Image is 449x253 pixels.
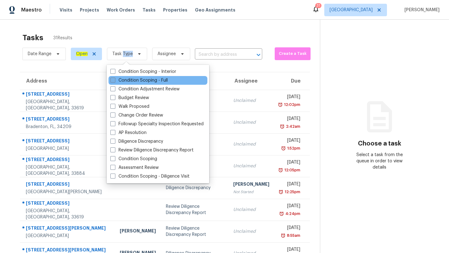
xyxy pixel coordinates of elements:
[110,130,147,136] label: AP Resolution
[26,116,110,124] div: [STREET_ADDRESS]
[195,50,245,60] input: Search by address
[279,211,284,217] img: Overdue Alarm Icon
[110,156,157,162] label: Condition Scoping
[110,95,149,101] label: Budget Review
[21,7,42,13] span: Maestro
[22,35,43,41] h2: Tasks
[285,123,300,130] div: 2:42am
[110,86,180,92] label: Condition Adjustment Review
[26,124,110,130] div: Bradenton, FL, 34209
[278,50,307,57] span: Create a Task
[26,146,110,152] div: [GEOGRAPHIC_DATA]
[278,189,283,195] img: Overdue Alarm Icon
[26,200,110,208] div: [STREET_ADDRESS]
[26,156,110,164] div: [STREET_ADDRESS]
[195,7,235,13] span: Geo Assignments
[26,91,110,99] div: [STREET_ADDRESS]
[316,2,320,9] div: 31
[120,228,156,236] div: [PERSON_NAME]
[286,145,300,151] div: 1:52pm
[166,185,224,191] div: Diligence Discrepancy
[107,7,135,13] span: Work Orders
[163,7,187,13] span: Properties
[358,141,401,147] h3: Choose a task
[254,50,263,59] button: Open
[281,145,286,151] img: Overdue Alarm Icon
[233,207,269,213] div: Unclaimed
[110,103,149,110] label: Walk Proposed
[26,208,110,220] div: [GEOGRAPHIC_DATA], [GEOGRAPHIC_DATA], 33619
[110,77,168,84] label: Condition Scoping - Full
[279,137,300,145] div: [DATE]
[26,189,110,195] div: [GEOGRAPHIC_DATA][PERSON_NAME]
[283,167,300,173] div: 12:05pm
[280,123,285,130] img: Overdue Alarm Icon
[166,225,224,238] div: Review Diligence Discrepancy Report
[281,232,286,239] img: Overdue Alarm Icon
[233,141,269,147] div: Unclaimed
[228,72,274,90] th: Assignee
[283,189,300,195] div: 12:25pm
[28,51,51,57] span: Date Range
[279,181,300,189] div: [DATE]
[53,35,72,41] span: 31 Results
[233,189,269,195] div: Not Started
[274,72,310,90] th: Due
[157,51,176,57] span: Assignee
[76,52,88,56] ah_el_jm_1744035306855: Open
[110,69,176,75] label: Condition Scoping - Interior
[286,232,300,239] div: 8:55am
[60,7,72,13] span: Visits
[330,7,373,13] span: [GEOGRAPHIC_DATA]
[26,233,110,239] div: [GEOGRAPHIC_DATA]
[233,119,269,126] div: Unclaimed
[233,98,269,104] div: Unclaimed
[278,167,283,173] img: Overdue Alarm Icon
[284,211,300,217] div: 4:24pm
[279,159,300,167] div: [DATE]
[26,99,110,111] div: [GEOGRAPHIC_DATA], [GEOGRAPHIC_DATA], 33619
[26,181,110,189] div: [STREET_ADDRESS]
[110,138,163,145] label: Diligence Discrepancy
[350,152,409,170] div: Select a task from the queue in order to view details
[110,112,163,118] label: Change Order Review
[112,51,133,57] span: Task Type
[278,102,283,108] img: Overdue Alarm Icon
[233,181,269,189] div: [PERSON_NAME]
[166,203,224,216] div: Review Diligence Discrepancy Report
[142,8,156,12] span: Tasks
[26,138,110,146] div: [STREET_ADDRESS]
[20,72,115,90] th: Address
[110,121,204,127] label: Followup Specialty Inspection Requested
[283,102,300,108] div: 12:02pm
[26,164,110,177] div: [GEOGRAPHIC_DATA], [GEOGRAPHIC_DATA], 33884
[26,225,110,233] div: [STREET_ADDRESS][PERSON_NAME]
[279,116,300,123] div: [DATE]
[80,7,99,13] span: Projects
[110,147,194,153] label: Review Diligence Discrepancy Report
[110,173,190,179] label: Condition Scoping - Diligence Visit
[233,163,269,169] div: Unclaimed
[233,228,269,235] div: Unclaimed
[279,225,300,232] div: [DATE]
[279,94,300,102] div: [DATE]
[279,203,300,211] div: [DATE]
[275,47,311,60] button: Create a Task
[110,165,159,171] label: Assessment Review
[402,7,440,13] span: [PERSON_NAME]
